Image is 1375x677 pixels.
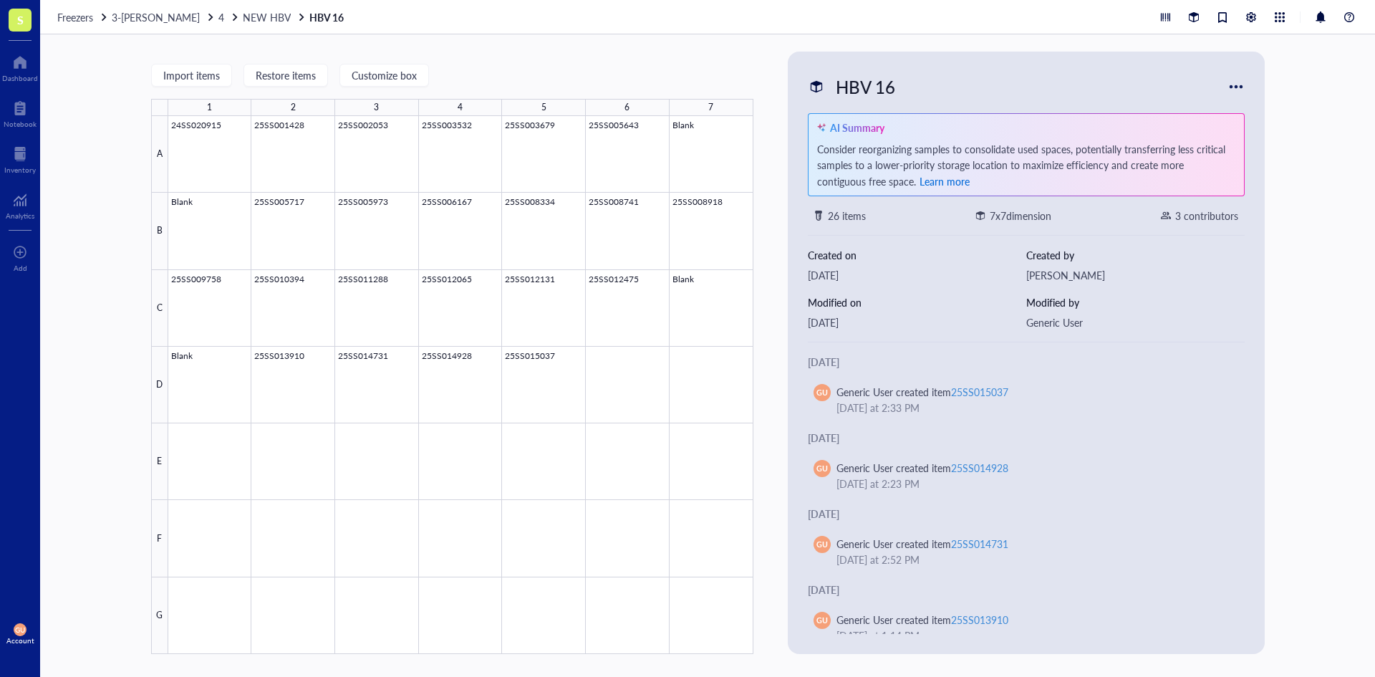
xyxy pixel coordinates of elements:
div: 6 [624,98,629,117]
div: Modified by [1026,294,1245,310]
div: [DATE] [808,315,1026,330]
div: 4 [458,98,463,117]
div: 5 [541,98,546,117]
a: GUGeneric User created item25SS014731[DATE] at 2:52 PM [808,530,1245,573]
div: 3 contributors [1175,208,1238,224]
div: Consider reorganizing samples to consolidate used spaces, potentially transferring less critical ... [817,141,1235,190]
div: 25SS015037 [951,385,1008,399]
div: [DATE] at 2:52 PM [836,552,1227,567]
div: 7 x 7 dimension [990,208,1051,224]
span: GU [816,463,828,474]
a: Notebook [4,97,37,128]
span: 4 [218,10,224,24]
div: F [151,500,168,577]
div: B [151,193,168,269]
div: Inventory [4,165,36,174]
span: S [17,11,24,29]
div: 1 [207,98,212,117]
div: Notebook [4,120,37,128]
div: Created on [808,247,1026,263]
div: Dashboard [2,74,38,82]
span: GU [816,387,828,398]
div: G [151,577,168,654]
div: [DATE] at 2:33 PM [836,400,1227,416]
div: Account [6,636,34,645]
span: NEW HBV [243,10,291,24]
a: 3-[PERSON_NAME] [112,11,216,24]
span: GU [15,625,25,634]
div: Generic User [1026,315,1245,330]
div: 7 [708,98,713,117]
div: [DATE] [808,582,1245,597]
div: E [151,423,168,500]
button: Import items [151,64,232,87]
span: Import items [163,69,220,81]
div: Generic User created item [836,384,1008,400]
div: 25SS013910 [951,613,1008,627]
a: HBV 16 [309,11,347,24]
div: Modified on [808,294,1026,310]
div: 3 [374,98,379,117]
div: Generic User created item [836,460,1008,476]
div: Generic User created item [836,536,1008,552]
a: Dashboard [2,51,38,82]
span: GU [816,615,828,626]
a: Inventory [4,143,36,174]
div: 25SS014731 [951,537,1008,551]
div: Add [14,264,27,272]
span: 3-[PERSON_NAME] [112,10,200,24]
div: Created by [1026,247,1245,263]
a: GUGeneric User created item25SS015037[DATE] at 2:33 PM [808,378,1245,421]
div: [PERSON_NAME] [1026,267,1245,283]
span: Freezers [57,10,93,24]
div: [DATE] [808,430,1245,446]
a: GUGeneric User created item25SS013910[DATE] at 1:14 PM [808,606,1245,649]
div: [DATE] [808,354,1245,370]
a: GUGeneric User created item25SS014928[DATE] at 2:23 PM [808,454,1245,497]
div: [DATE] [808,506,1245,522]
div: HBV 16 [829,72,902,102]
div: AI Summary [830,120,884,135]
span: GU [816,539,828,550]
div: 26 items [828,208,866,224]
a: Analytics [6,188,34,220]
button: Learn more [919,173,970,190]
div: [DATE] at 1:14 PM [836,628,1227,643]
div: C [151,270,168,347]
button: Restore items [243,64,328,87]
span: Learn more [920,174,970,188]
button: Customize box [339,64,429,87]
div: D [151,347,168,423]
span: Customize box [352,69,417,81]
div: [DATE] [808,267,1026,283]
div: Analytics [6,211,34,220]
div: Generic User created item [836,612,1008,628]
div: 2 [291,98,296,117]
a: Freezers [57,11,109,24]
span: Restore items [256,69,316,81]
a: 4NEW HBV [218,11,307,24]
div: 25SS014928 [951,461,1008,475]
div: [DATE] at 2:23 PM [836,476,1227,491]
div: A [151,116,168,193]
